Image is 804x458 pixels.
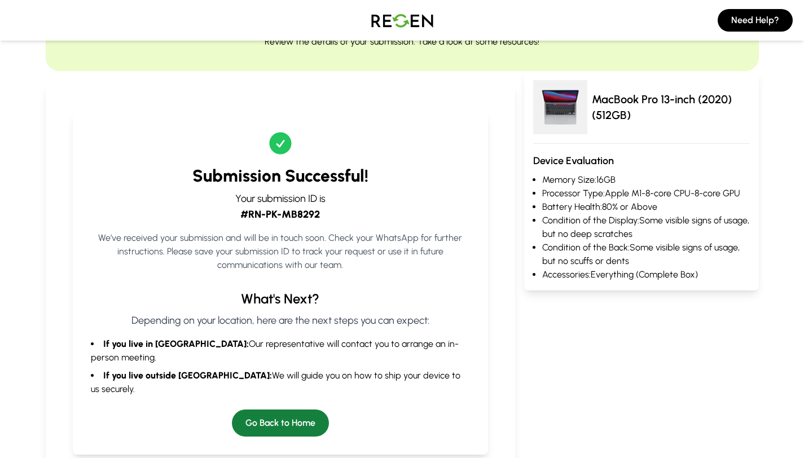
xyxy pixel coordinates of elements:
[91,337,470,364] li: Our representative will contact you to arrange an in-person meeting.
[91,191,470,222] p: Your submission ID is
[91,166,470,186] h2: Submission Successful!
[542,187,750,200] li: Processor Type: Apple M1
[91,231,470,272] p: We’ve received your submission and will be in touch soon. Check your WhatsApp for further instruc...
[691,188,740,199] span: - 8-core GPU
[103,338,249,349] strong: If you live in [GEOGRAPHIC_DATA]:
[363,5,442,36] img: Logo
[542,241,750,268] li: Condition of the Back: Some visible signs of usage, but no scuffs or dents
[265,35,539,49] p: Review the details of your submission. Take a look at some resources!
[542,173,750,187] li: Memory Size: 16GB
[103,370,272,381] strong: If you live outside [GEOGRAPHIC_DATA]:
[542,214,750,241] li: Condition of the Display: Some visible signs of usage, but no deep scratches
[91,369,470,396] li: We will guide you on how to ship your device to us securely.
[240,208,320,221] strong: #RN-PK-MB8292
[592,91,750,123] p: MacBook Pro 13-inch (2020) (512GB)
[542,268,750,281] li: Accessories: Everything (Complete Box)
[542,200,750,214] li: Battery Health: 80% or Above
[533,153,750,169] h3: Device Evaluation
[91,290,470,308] h3: What's Next?
[533,80,587,134] img: MacBook Pro 13-inch (2020)
[232,409,329,437] button: Go Back to Home
[718,9,793,32] button: Need Help?
[642,188,691,199] span: - 8-core CPU
[91,312,470,328] p: Depending on your location, here are the next steps you can expect:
